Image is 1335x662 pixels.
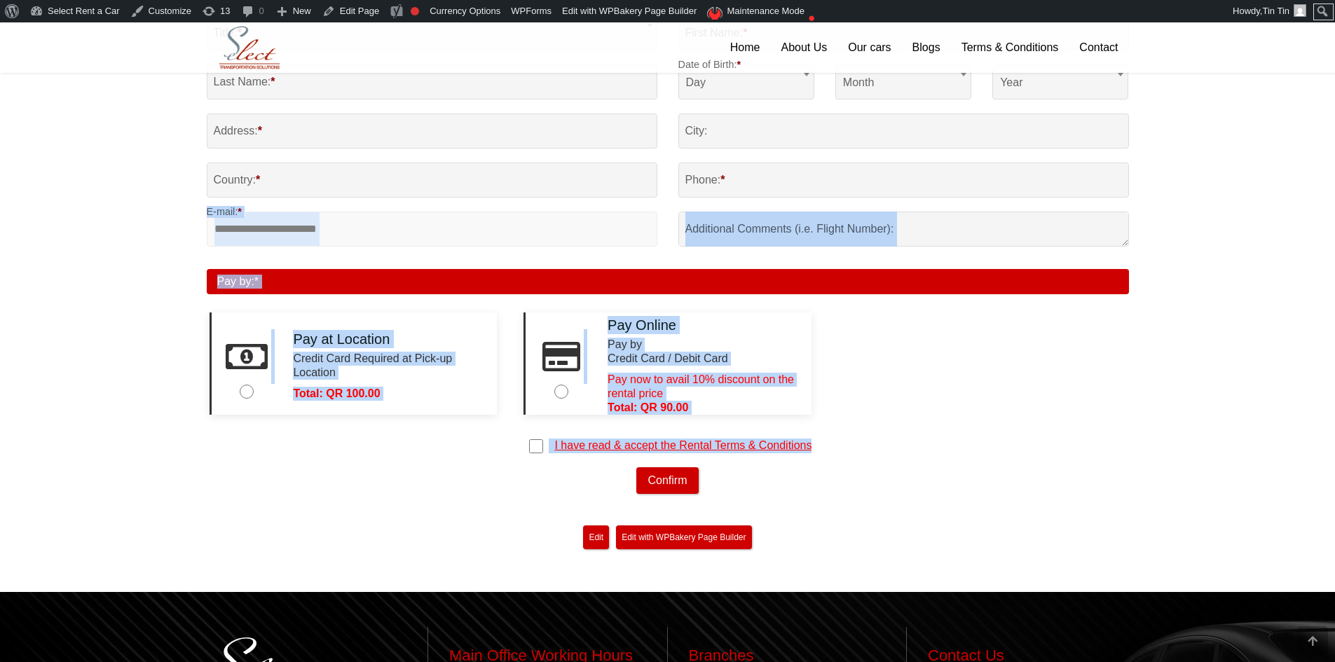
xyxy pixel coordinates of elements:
[608,373,801,401] div: Pay now to avail 10% discount on the rental price
[1000,65,1121,100] span: Year
[992,64,1128,99] span: Year
[685,113,708,149] label: City:
[293,330,486,348] h4: Pay at Location
[805,4,819,15] i: ●
[214,163,261,198] label: Country:
[835,64,971,99] span: Month
[686,65,807,100] span: Day
[1297,626,1328,655] div: Go to top
[210,24,289,72] img: Select Rent a Car
[707,7,725,20] img: Maintenance mode is disabled
[554,439,812,451] a: I have read & accept the Rental Terms & Conditions
[214,113,262,149] label: Address:
[678,64,814,99] span: Day
[837,22,901,73] a: Our cars
[608,338,801,366] div: Pay by Credit Card / Debit Card
[770,22,837,73] a: About Us
[608,401,688,413] strong: Total: QR 90.00
[616,525,751,549] a: Edit with WPBakery Page Builder
[411,7,419,15] div: Focus keyphrase not set
[1069,22,1128,73] a: Contact
[843,65,964,100] span: Month
[608,316,801,334] h4: Pay Online
[293,387,380,399] strong: Total: QR 100.00
[293,352,486,380] div: Credit Card Required at Pick-up Location
[1262,6,1289,16] span: Tin Tin
[583,525,609,549] a: Edit"Booking process"
[951,22,1069,73] a: Terms & Conditions
[685,163,725,198] label: Phone:
[207,206,245,218] label: E-mail:
[207,269,1129,294] div: Pay by:
[720,22,771,73] a: Home
[214,64,275,99] label: Last Name:
[636,467,698,494] button: Confirm
[902,22,951,73] a: Blogs
[685,212,894,247] label: Additional Comments (i.e. Flight Number):
[678,59,745,71] label: Date of Birth:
